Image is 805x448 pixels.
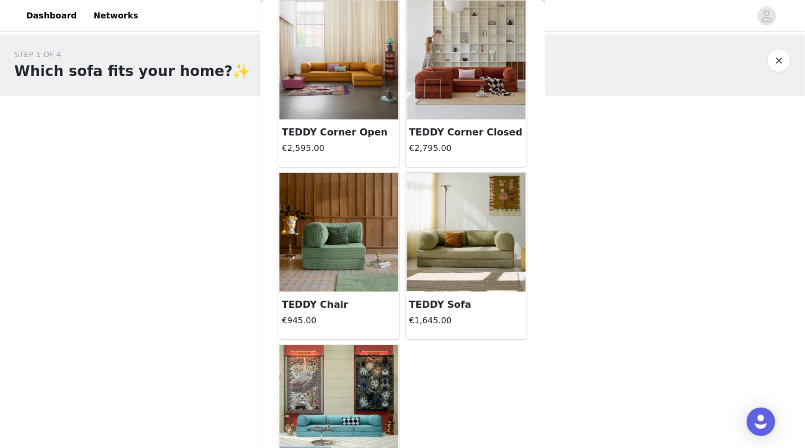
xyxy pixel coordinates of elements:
h3: TEDDY Sofa [409,298,523,312]
img: TEDDY Sofa [407,173,526,292]
h4: €2,795.00 [409,142,523,154]
h3: TEDDY Corner Closed [409,125,523,140]
h1: Which sofa fits your home?✨ [14,61,250,82]
h4: €1,645.00 [409,314,523,327]
img: TEDDY Chair [279,173,398,292]
h4: €945.00 [282,314,396,327]
a: Dashboard [19,2,84,29]
h3: TEDDY Chair [282,298,396,312]
a: Networks [86,2,145,29]
img: TEDDY Corner Closed [407,1,526,119]
img: TEDDY Corner Open [279,1,398,119]
div: Open Intercom Messenger [747,408,775,436]
h3: TEDDY Corner Open [282,125,396,140]
div: avatar [761,7,772,26]
div: STEP 1 OF 4 [14,49,250,61]
h4: €2,595.00 [282,142,396,154]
